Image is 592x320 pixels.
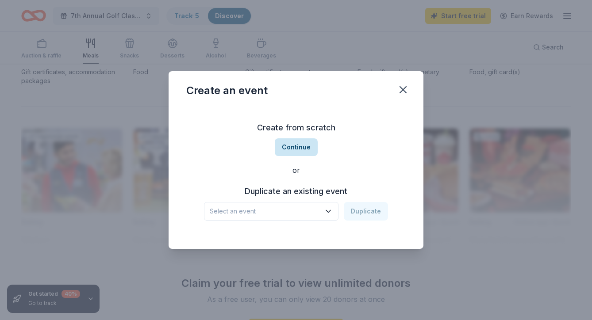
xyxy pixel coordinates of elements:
[204,184,388,198] h3: Duplicate an existing event
[186,84,268,98] div: Create an event
[210,206,320,217] span: Select an event
[186,121,406,135] h3: Create from scratch
[204,202,338,221] button: Select an event
[186,165,406,175] div: or
[275,138,318,156] button: Continue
